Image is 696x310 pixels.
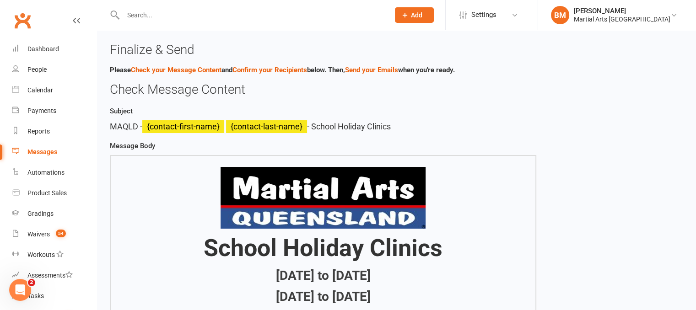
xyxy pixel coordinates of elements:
[27,251,55,258] div: Workouts
[27,230,50,238] div: Waivers
[110,106,178,117] label: Subject
[12,39,97,59] a: Dashboard
[27,210,54,217] div: Gradings
[12,121,97,142] a: Reports
[27,169,65,176] div: Automations
[27,148,57,155] div: Messages
[276,289,371,304] span: [DATE] to [DATE]
[27,292,44,299] div: Tasks
[12,265,97,286] a: Assessments
[131,66,221,74] a: Check your Message Content
[12,59,97,80] a: People
[12,142,97,162] a: Messages
[395,7,434,23] button: Add
[12,183,97,203] a: Product Sales
[27,189,67,197] div: Product Sales
[411,11,422,19] span: Add
[27,45,59,53] div: Dashboard
[27,107,56,114] div: Payments
[232,66,307,74] a: Confirm your Recipients
[276,268,371,283] span: [DATE] to [DATE]
[120,9,383,21] input: Search...
[12,203,97,224] a: Gradings
[27,272,73,279] div: Assessments
[551,6,569,24] div: BM
[12,245,97,265] a: Workouts
[204,234,442,262] span: School Holiday Clinics
[12,162,97,183] a: Automations
[12,286,97,306] a: Tasks
[110,83,536,97] h3: Check Message Content
[574,15,670,23] div: Martial Arts [GEOGRAPHIC_DATA]
[28,279,35,286] span: 2
[11,9,34,32] a: Clubworx
[27,66,47,73] div: People
[471,5,496,25] span: Settings
[574,7,670,15] div: [PERSON_NAME]
[12,224,97,245] a: Waivers 54
[110,120,536,134] div: MAQLD - - School Holiday Clinics
[12,80,97,101] a: Calendar
[110,140,155,151] label: Message Body
[110,64,536,75] p: Please and below. Then, when you're ready.
[12,101,97,121] a: Payments
[110,43,536,57] h3: Finalize & Send
[9,279,31,301] iframe: Intercom live chat
[27,128,50,135] div: Reports
[56,230,66,237] span: 54
[345,66,398,74] a: Send your Emails
[27,86,53,94] div: Calendar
